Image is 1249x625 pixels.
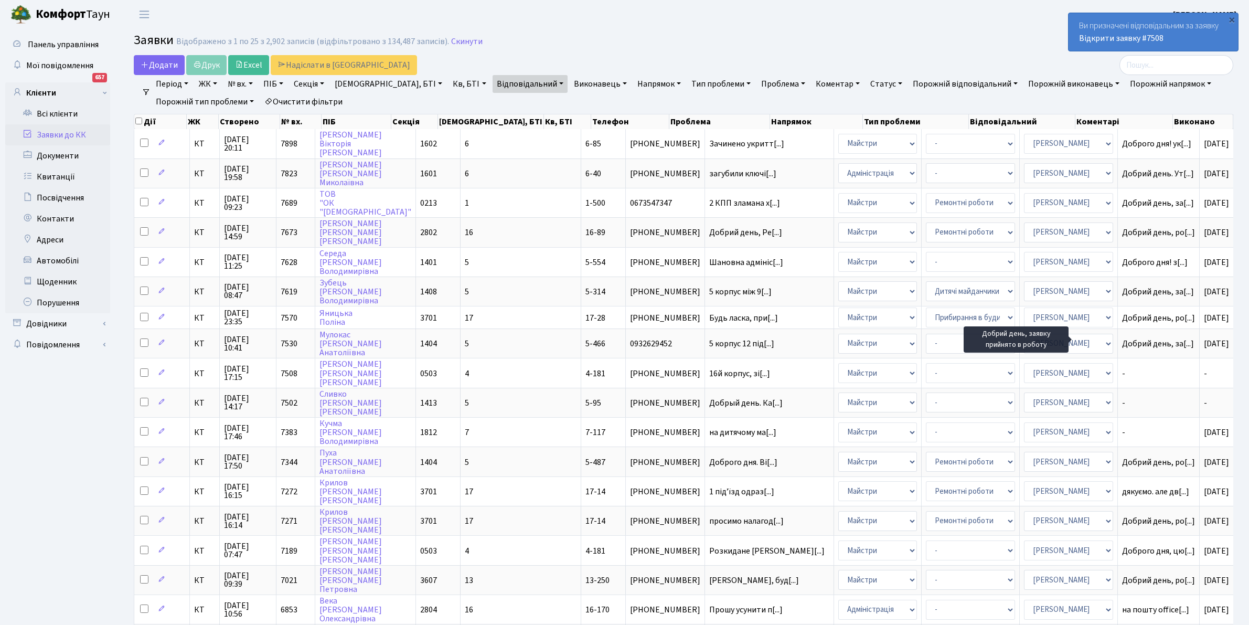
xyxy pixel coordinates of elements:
[585,197,605,209] span: 1-500
[1204,575,1229,586] span: [DATE]
[585,227,605,238] span: 16-89
[1122,428,1195,437] span: -
[228,55,269,75] a: Excel
[1122,168,1194,179] span: Добрий день. Ут[...]
[709,457,777,468] span: Доброго дня. Ві[...]
[319,359,382,388] a: [PERSON_NAME][PERSON_NAME][PERSON_NAME]
[1069,13,1238,51] div: Ви призначені відповідальним за заявку
[1204,368,1207,379] span: -
[465,197,469,209] span: 1
[1173,114,1234,129] th: Виконано
[224,542,272,559] span: [DATE] 07:47
[1079,33,1163,44] a: Відкрити заявку #7508
[281,575,297,586] span: 7021
[969,114,1075,129] th: Відповідальний
[194,288,215,296] span: КТ
[630,399,700,407] span: [PHONE_NUMBER]
[465,368,469,379] span: 4
[319,218,382,247] a: [PERSON_NAME][PERSON_NAME][PERSON_NAME]
[5,334,110,355] a: Повідомлення
[812,75,864,93] a: Коментар
[194,488,215,496] span: КТ
[194,228,215,237] span: КТ
[224,283,272,300] span: [DATE] 08:47
[319,418,382,447] a: Кучма[PERSON_NAME]Володимирівна
[1122,338,1194,349] span: Добрий день, за[...]
[1122,312,1195,324] span: Добрий день, ро[...]
[319,506,382,536] a: Крилов[PERSON_NAME][PERSON_NAME]
[194,258,215,267] span: КТ
[420,257,437,268] span: 1401
[420,575,437,586] span: 3607
[465,227,473,238] span: 16
[194,369,215,378] span: КТ
[5,82,110,103] a: Клієнти
[1122,197,1194,209] span: Добрий день, за[...]
[630,606,700,614] span: [PHONE_NUMBER]
[420,604,437,616] span: 2804
[630,288,700,296] span: [PHONE_NUMBER]
[5,292,110,313] a: Порушення
[194,340,215,348] span: КТ
[10,4,31,25] img: logo.png
[195,75,221,93] a: ЖК
[1204,338,1229,349] span: [DATE]
[585,338,605,349] span: 5-466
[224,224,272,241] span: [DATE] 14:59
[224,601,272,618] span: [DATE] 10:56
[1075,114,1173,129] th: Коментарі
[465,168,469,179] span: 6
[709,197,780,209] span: 2 КПП зламана х[...]
[5,313,110,334] a: Довідники
[465,515,473,527] span: 17
[1122,286,1194,298] span: Добрий день, за[...]
[1173,9,1236,20] b: [PERSON_NAME]
[449,75,490,93] a: Кв, БТІ
[630,576,700,585] span: [PHONE_NUMBER]
[709,575,799,586] span: [PERSON_NAME], буд[...]
[709,515,784,527] span: просимо налагод[...]
[281,338,297,349] span: 7530
[630,428,700,437] span: [PHONE_NUMBER]
[669,114,770,129] th: Проблема
[224,394,272,411] span: [DATE] 14:17
[585,515,605,527] span: 17-14
[585,312,605,324] span: 17-28
[281,257,297,268] span: 7628
[757,75,809,93] a: Проблема
[1122,138,1191,150] span: Доброго дня! ук[...]
[964,326,1069,353] div: Добрий день, заявку прийнято в роботу
[420,286,437,298] span: 1408
[1204,138,1229,150] span: [DATE]
[630,369,700,378] span: [PHONE_NUMBER]
[224,453,272,470] span: [DATE] 17:50
[630,517,700,525] span: [PHONE_NUMBER]
[152,93,258,111] a: Порожній тип проблеми
[319,448,382,477] a: Пуха[PERSON_NAME]Анатоліївна
[630,228,700,237] span: [PHONE_NUMBER]
[709,486,774,497] span: 1 підʼїзд одраз[...]
[709,286,772,298] span: 5 корпус між 9[...]
[194,606,215,614] span: КТ
[319,566,382,595] a: [PERSON_NAME][PERSON_NAME]Петровна
[866,75,906,93] a: Статус
[585,486,605,497] span: 17-14
[319,188,411,218] a: ТОВ"ОК"[DEMOGRAPHIC_DATA]"
[187,114,219,129] th: ЖК
[319,329,382,358] a: Мулокас[PERSON_NAME]Анатоліївна
[36,6,86,23] b: Комфорт
[465,604,473,616] span: 16
[260,93,347,111] a: Очистити фільтри
[630,170,700,178] span: [PHONE_NUMBER]
[585,427,605,438] span: 7-117
[224,513,272,529] span: [DATE] 16:14
[420,397,437,409] span: 1413
[224,424,272,441] span: [DATE] 17:46
[770,114,863,129] th: Напрямок
[465,397,469,409] span: 5
[1122,515,1195,527] span: Добрий день, ро[...]
[1204,227,1229,238] span: [DATE]
[420,168,437,179] span: 1601
[1204,486,1229,497] span: [DATE]
[319,477,382,506] a: Крилов[PERSON_NAME][PERSON_NAME]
